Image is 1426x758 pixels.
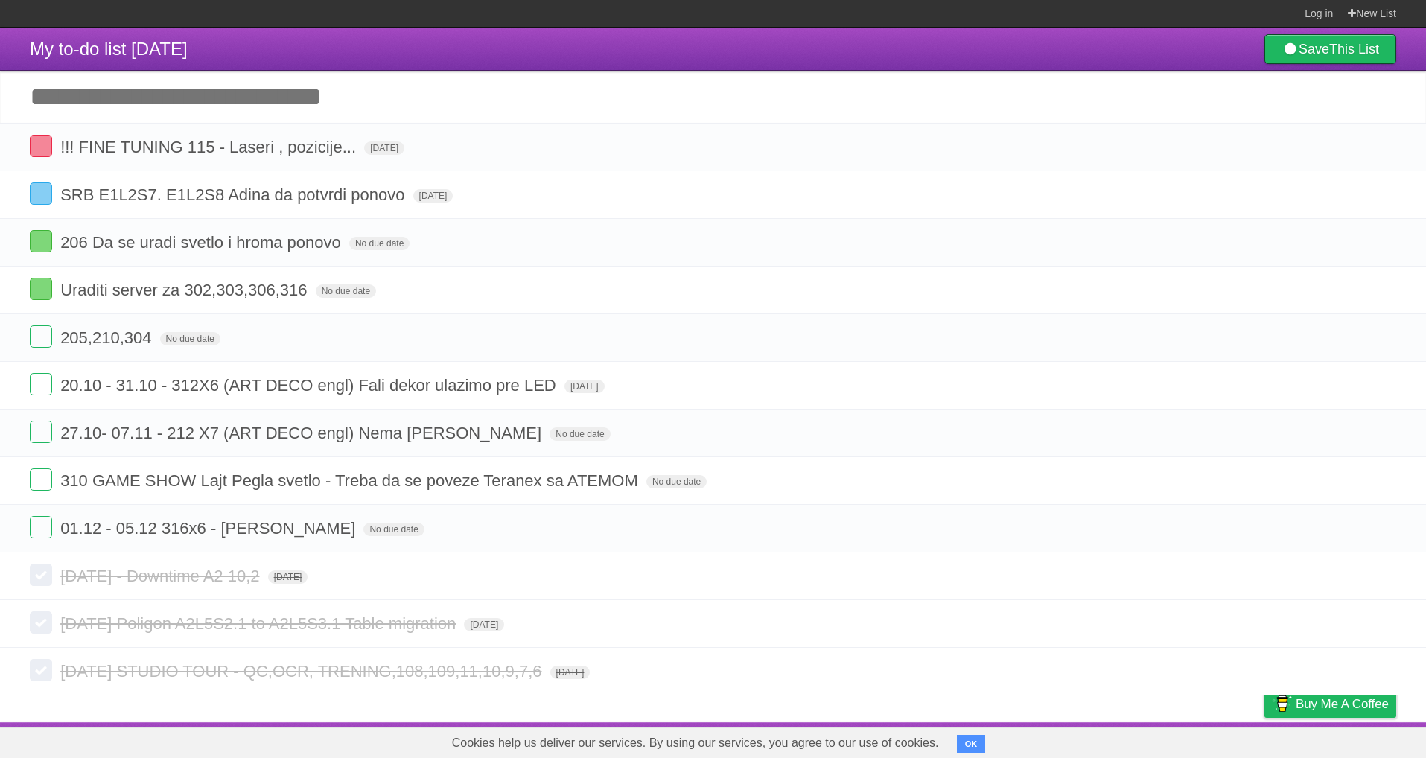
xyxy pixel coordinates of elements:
span: SRB E1L2S7. E1L2S8 Adina da potvrdi ponovo [60,185,408,204]
a: Buy me a coffee [1264,690,1396,718]
label: Done [30,278,52,300]
span: No due date [550,427,610,441]
label: Done [30,468,52,491]
span: [DATE] [413,189,453,203]
span: 205,210,304 [60,328,155,347]
span: [DATE] [550,666,591,679]
label: Done [30,135,52,157]
span: No due date [349,237,410,250]
label: Done [30,373,52,395]
span: 27.10- 07.11 - 212 X7 (ART DECO engl) Nema [PERSON_NAME] [60,424,545,442]
span: No due date [160,332,220,345]
span: Cookies help us deliver our services. By using our services, you agree to our use of cookies. [437,728,954,758]
a: Developers [1115,726,1176,754]
span: [DATE] - Downtime A2 10,2 [60,567,263,585]
span: No due date [363,523,424,536]
b: This List [1329,42,1379,57]
span: [DATE] Poligon A2L5S2.1 to A2L5S3.1 Table migration [60,614,459,633]
span: 206 Da se uradi svetlo i hroma ponovo [60,233,345,252]
span: 20.10 - 31.10 - 312X6 (ART DECO engl) Fali dekor ulazimo pre LED [60,376,560,395]
span: My to-do list [DATE] [30,39,188,59]
label: Done [30,516,52,538]
a: Suggest a feature [1302,726,1396,754]
label: Done [30,230,52,252]
span: No due date [646,475,707,488]
a: Terms [1194,726,1227,754]
img: Buy me a coffee [1272,691,1292,716]
span: [DATE] [464,618,504,631]
label: Done [30,325,52,348]
label: Done [30,611,52,634]
span: Uraditi server za 302,303,306,316 [60,281,311,299]
span: Buy me a coffee [1296,691,1389,717]
span: 310 GAME SHOW Lajt Pegla svetlo - Treba da se poveze Teranex sa ATEMOM [60,471,642,490]
span: [DATE] [364,141,404,155]
a: About [1066,726,1098,754]
span: [DATE] [564,380,605,393]
label: Done [30,421,52,443]
label: Done [30,182,52,205]
span: [DATE] [268,570,308,584]
span: No due date [316,284,376,298]
span: !!! FINE TUNING 115 - Laseri , pozicije... [60,138,360,156]
a: SaveThis List [1264,34,1396,64]
a: Privacy [1245,726,1284,754]
span: 01.12 - 05.12 316x6 - [PERSON_NAME] [60,519,359,538]
span: [DATE] STUDIO TOUR - QC,OCR, TRENING,108,109,11,10,9,7,6 [60,662,545,681]
label: Done [30,564,52,586]
button: OK [957,735,986,753]
label: Done [30,659,52,681]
